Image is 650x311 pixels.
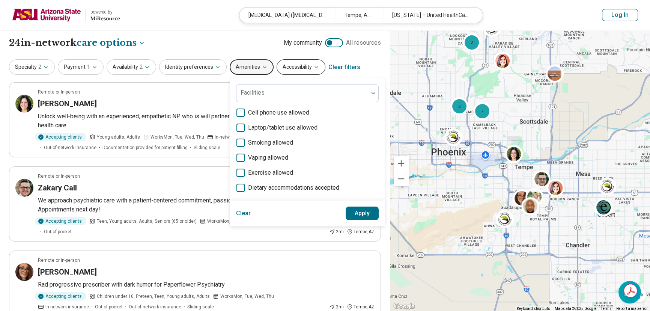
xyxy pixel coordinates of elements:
button: Availability2 [107,59,156,75]
div: [MEDICAL_DATA] ([MEDICAL_DATA]) [239,8,335,23]
button: Apply [346,207,379,220]
div: Clear filters [328,58,360,76]
a: Terms [601,306,612,311]
div: Accepting clients [35,292,86,300]
span: Smoking allowed [248,138,293,147]
p: Unlock well-being with an experienced, empathetic NP who is will partner with you to provide pers... [38,112,375,130]
button: Log In [602,9,638,21]
div: Accepting clients [35,133,86,141]
button: Identity preferences [159,59,227,75]
div: 2 mi [329,303,344,310]
a: Arizona State Universitypowered by [12,6,120,24]
div: Tempe , AZ [347,228,375,235]
div: 2 [463,33,481,51]
div: Accepting clients [35,217,86,225]
div: 2 mi [329,228,344,235]
p: Remote or In-person [38,89,80,95]
a: Open chat [618,281,641,303]
p: Rad progressive prescriber with dark humor for Paperflower Psychiatry [38,280,375,289]
span: Sliding scale [194,144,220,151]
p: Remote or In-person [38,257,80,264]
button: Care options [77,36,146,49]
div: Tempe, AZ 85281 [335,8,382,23]
button: Payment1 [58,59,104,75]
span: Laptop/tablet use allowed [248,123,317,132]
span: All resources [346,38,381,47]
span: Cell phone use allowed [248,108,309,117]
h3: [PERSON_NAME] [38,98,97,109]
span: Dietary accommodations accepted [248,183,339,192]
p: We approach psychiatric care with a patient-centered commitment, passionate about understanding y... [38,196,375,214]
span: Works Mon, Tue, Wed, Thu [220,293,274,300]
span: Out-of-network insurance [129,303,181,310]
button: Amenities [230,59,274,75]
div: 2 [450,97,468,115]
button: Zoom in [394,156,409,171]
h1: 24 in-network [9,36,146,49]
img: Arizona State University [12,6,81,24]
button: Zoom out [394,171,409,186]
div: Tempe , AZ [347,303,375,310]
span: In-network insurance [215,134,258,140]
span: Young adults, Adults [97,134,140,140]
span: In-network insurance [45,303,89,310]
span: Works Mon, Tue, Wed, Thu [150,134,204,140]
span: 2 [140,63,143,71]
div: [US_STATE] – United HealthCare Student Resources [383,8,478,23]
span: Documentation provided for patient filling [102,144,188,151]
span: Sliding scale [187,303,214,310]
span: 2 [38,63,41,71]
span: Vaping allowed [248,153,288,162]
span: My community [284,38,322,47]
span: Out-of-pocket [95,303,123,310]
span: Out-of-pocket [44,228,72,235]
span: Exercise allowed [248,168,293,177]
span: care options [77,36,137,49]
span: 1 [87,63,90,71]
button: Clear [236,207,251,220]
span: Map data ©2025 Google [555,306,596,311]
h3: [PERSON_NAME] [38,267,97,277]
div: 7 [473,102,491,120]
h3: Zakary Call [38,183,77,193]
span: Teen, Young adults, Adults, Seniors (65 or older) [97,218,197,225]
label: Facilities [241,89,265,96]
div: powered by [90,9,120,15]
p: Remote or In-person [38,173,80,180]
span: Children under 10, Preteen, Teen, Young adults, Adults [97,293,210,300]
span: Works Mon, Tue, Wed, Thu, Fri [207,218,268,225]
span: Out-of-network insurance [44,144,96,151]
button: Specialty2 [9,59,55,75]
a: Report a map error [616,306,648,311]
button: Accessibility [277,59,325,75]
